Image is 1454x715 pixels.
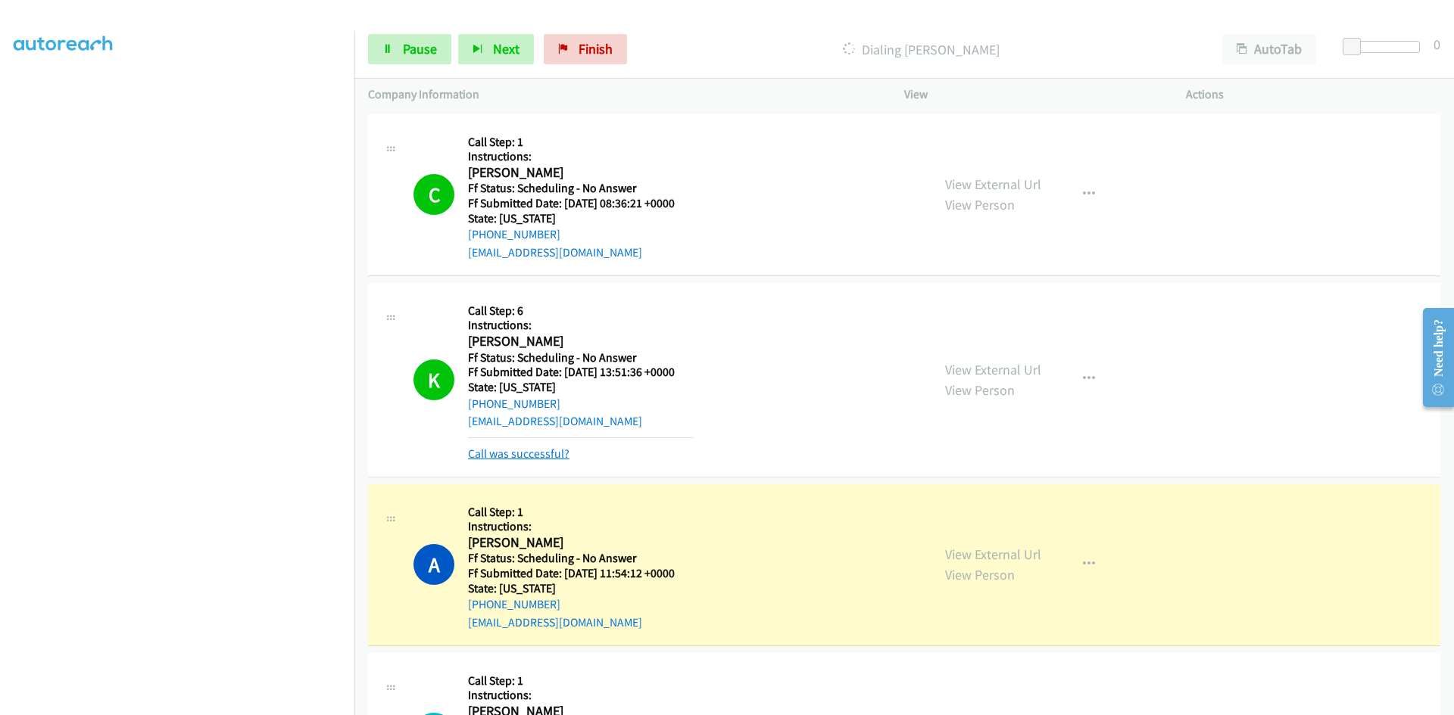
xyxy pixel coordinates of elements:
[579,40,613,58] span: Finish
[468,350,694,365] h5: Ff Status: Scheduling - No Answer
[468,505,694,520] h5: Call Step: 1
[544,34,627,64] a: Finish
[468,566,694,581] h5: Ff Submitted Date: [DATE] 11:54:12 +0000
[468,211,694,226] h5: State: [US_STATE]
[468,227,560,241] a: [PHONE_NUMBER]
[468,414,642,428] a: [EMAIL_ADDRESS][DOMAIN_NAME]
[468,615,642,630] a: [EMAIL_ADDRESS][DOMAIN_NAME]
[1350,41,1420,53] div: Delay between calls (in seconds)
[468,597,560,611] a: [PHONE_NUMBER]
[945,361,1041,378] a: View External Url
[403,40,437,58] span: Pause
[945,566,1015,583] a: View Person
[468,333,694,350] h2: [PERSON_NAME]
[468,534,694,552] h2: [PERSON_NAME]
[468,446,569,461] a: Call was successful?
[1222,34,1316,64] button: AutoTab
[945,176,1041,193] a: View External Url
[468,135,694,150] h5: Call Step: 1
[468,396,560,411] a: [PHONE_NUMBER]
[945,546,1041,563] a: View External Url
[468,551,694,566] h5: Ff Status: Scheduling - No Answer
[468,688,694,703] h5: Instructions:
[368,34,451,64] a: Pause
[904,85,1159,104] p: View
[945,196,1015,213] a: View Person
[1186,85,1440,104] p: Actions
[493,40,520,58] span: Next
[468,181,694,196] h5: Ff Status: Scheduling - No Answer
[468,519,694,534] h5: Instructions:
[468,581,694,596] h5: State: [US_STATE]
[458,34,534,64] button: Next
[468,365,694,380] h5: Ff Submitted Date: [DATE] 13:51:36 +0000
[945,381,1015,399] a: View Person
[468,149,694,164] h5: Instructions:
[1410,297,1454,418] iframe: Resource Center
[468,673,694,689] h5: Call Step: 1
[413,359,454,400] h1: K
[468,380,694,395] h5: State: [US_STATE]
[368,85,877,104] p: Company Information
[468,164,694,182] h2: [PERSON_NAME]
[468,245,642,260] a: [EMAIL_ADDRESS][DOMAIN_NAME]
[1434,34,1440,54] div: 0
[413,174,454,215] h1: C
[413,544,454,585] h1: A
[468,318,694,333] h5: Instructions:
[468,196,694,211] h5: Ff Submitted Date: [DATE] 08:36:21 +0000
[647,39,1195,60] p: Dialing [PERSON_NAME]
[468,303,694,319] h5: Call Step: 6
